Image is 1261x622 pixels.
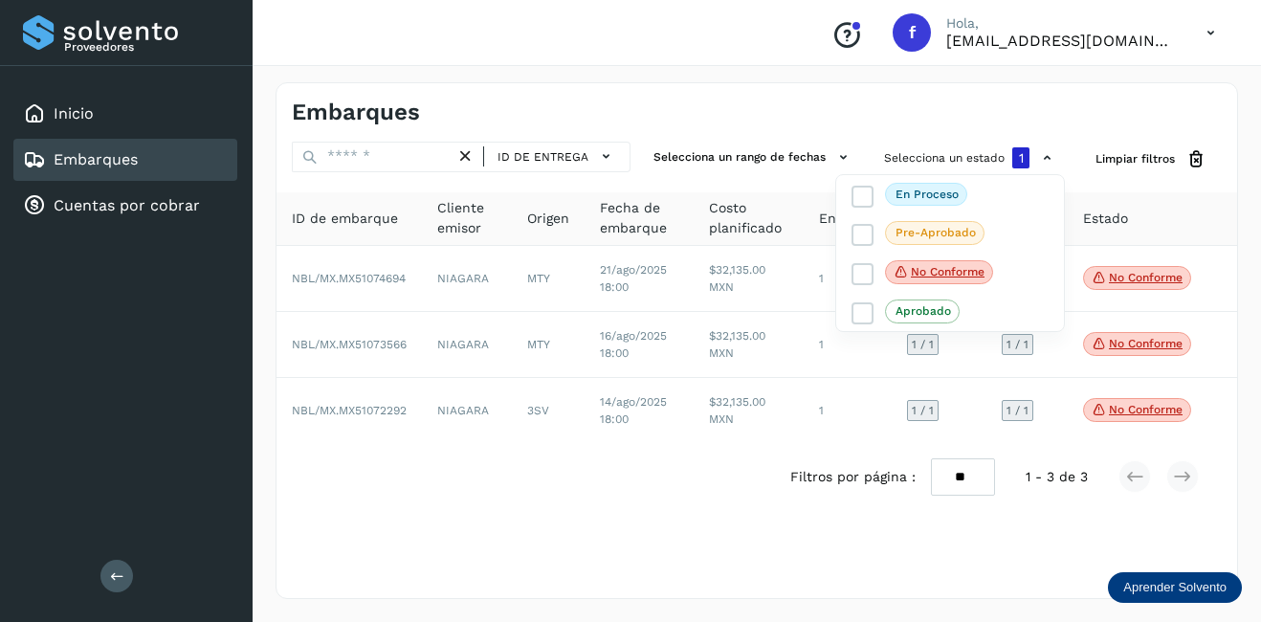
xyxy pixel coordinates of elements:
[911,265,984,278] p: No conforme
[54,150,138,168] a: Embarques
[1123,580,1227,595] p: Aprender Solvento
[896,188,959,201] p: En proceso
[896,304,951,318] p: Aprobado
[54,196,200,214] a: Cuentas por cobrar
[13,139,237,181] div: Embarques
[54,104,94,122] a: Inicio
[1108,572,1242,603] div: Aprender Solvento
[64,40,230,54] p: Proveedores
[13,93,237,135] div: Inicio
[13,185,237,227] div: Cuentas por cobrar
[896,226,976,239] p: Pre-Aprobado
